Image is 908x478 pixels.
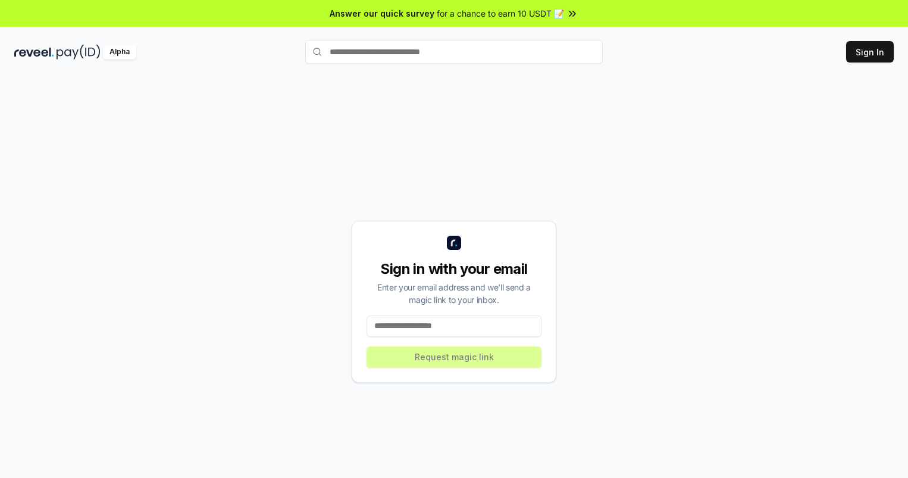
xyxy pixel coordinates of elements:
img: pay_id [57,45,101,60]
span: for a chance to earn 10 USDT 📝 [437,7,564,20]
div: Sign in with your email [367,260,541,279]
img: logo_small [447,236,461,250]
img: reveel_dark [14,45,54,60]
div: Enter your email address and we’ll send a magic link to your inbox. [367,281,541,306]
div: Alpha [103,45,136,60]
span: Answer our quick survey [330,7,434,20]
button: Sign In [846,41,894,63]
